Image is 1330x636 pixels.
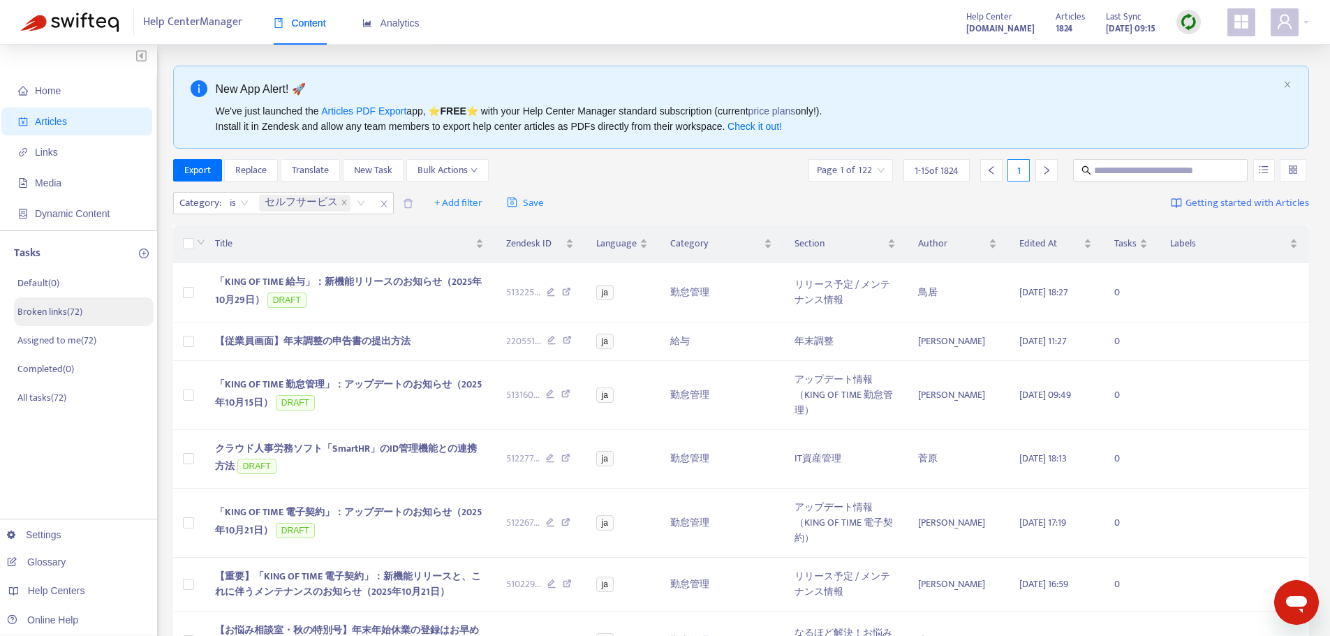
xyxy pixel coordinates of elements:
td: [PERSON_NAME] [907,323,1008,361]
span: container [18,209,28,219]
span: Articles [35,116,67,127]
span: 510229 ... [506,577,541,592]
button: + Add filter [424,192,493,214]
span: Title [215,236,473,251]
span: Zendesk ID [506,236,563,251]
span: Home [35,85,61,96]
span: save [507,197,517,207]
p: Tasks [14,245,40,262]
a: Articles PDF Export [321,105,406,117]
button: Translate [281,159,340,182]
span: 「KING OF TIME 給与」：新機能リリースのお知らせ（2025年10月29日） [215,274,482,308]
a: price plans [748,105,796,117]
span: セルフサービス [265,195,338,212]
b: FREE [440,105,466,117]
span: Content [274,17,326,29]
td: [PERSON_NAME] [907,361,1008,430]
th: Language [585,225,659,263]
span: セルフサービス [259,195,350,212]
p: Completed ( 0 ) [17,362,74,376]
p: Broken links ( 72 ) [17,304,82,319]
span: Category [670,236,762,251]
span: DRAFT [276,523,315,538]
span: 「KING OF TIME 電子契約」：アップデートのお知らせ（2025年10月21日） [215,504,482,538]
span: plus-circle [139,249,149,258]
span: Labels [1170,236,1287,251]
p: Assigned to me ( 72 ) [17,333,96,348]
span: book [274,18,283,28]
td: 0 [1103,323,1159,361]
th: Section [783,225,907,263]
span: account-book [18,117,28,126]
button: Export [173,159,222,182]
span: Articles [1056,9,1085,24]
div: New App Alert! 🚀 [216,80,1278,98]
td: 鳥居 [907,263,1008,323]
span: 512277 ... [506,451,540,466]
span: 【従業員画面】年末調整の申告書の提出方法 [215,333,411,349]
span: New Task [354,163,392,178]
strong: [DOMAIN_NAME] [966,21,1035,36]
span: ja [596,387,614,403]
p: All tasks ( 72 ) [17,390,66,405]
span: 220551 ... [506,334,541,349]
span: ja [596,334,614,349]
span: [DATE] 16:59 [1019,576,1068,592]
span: home [18,86,28,96]
span: down [471,167,478,174]
a: [DOMAIN_NAME] [966,20,1035,36]
th: Tasks [1103,225,1159,263]
td: 給与 [659,323,784,361]
td: 勤怠管理 [659,361,784,430]
span: Links [35,147,58,158]
span: info-circle [191,80,207,97]
span: Tasks [1114,236,1137,251]
th: Title [204,225,495,263]
span: Section [795,236,885,251]
span: 1 - 15 of 1824 [915,163,959,178]
a: Check it out! [727,121,782,132]
span: ja [596,451,614,466]
span: Help Centers [28,585,85,596]
span: Category : [174,193,223,214]
button: Bulk Actionsdown [406,159,489,182]
th: Category [659,225,784,263]
span: Help Center [966,9,1012,24]
span: user [1276,13,1293,30]
td: リリース予定 / メンテナンス情報 [783,263,907,323]
span: area-chart [362,18,372,28]
img: sync.dc5367851b00ba804db3.png [1180,13,1197,31]
th: Author [907,225,1008,263]
td: 0 [1103,430,1159,489]
span: Dynamic Content [35,208,110,219]
span: unordered-list [1259,165,1269,175]
span: + Add filter [434,195,482,212]
span: 512267 ... [506,515,540,531]
button: Replace [224,159,278,182]
td: 0 [1103,489,1159,558]
span: 「KING OF TIME 勤怠管理」：アップデートのお知らせ（2025年10月15日） [215,376,482,411]
th: Zendesk ID [495,225,585,263]
td: 0 [1103,263,1159,323]
span: close [375,195,393,212]
span: Save [507,195,544,212]
span: DRAFT [267,293,306,308]
a: Online Help [7,614,78,626]
span: Analytics [362,17,420,29]
span: search [1081,165,1091,175]
span: 【重要】「KING OF TIME 電子契約」：新機能リリースと、これに伴うメンテナンスのお知らせ（2025年10月21日） [215,568,481,600]
td: 勤怠管理 [659,489,784,558]
td: 年末調整 [783,323,907,361]
span: [DATE] 18:27 [1019,284,1068,300]
button: close [1283,80,1292,89]
a: Settings [7,529,61,540]
strong: 1824 [1056,21,1072,36]
td: 勤怠管理 [659,430,784,489]
td: アップデート情報（KING OF TIME 電子契約） [783,489,907,558]
span: Author [918,236,986,251]
span: Translate [292,163,329,178]
span: Bulk Actions [418,163,478,178]
td: IT資産管理 [783,430,907,489]
span: クラウド人事労務ソフト「SmartHR」のID管理機能との連携方法 [215,441,477,475]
